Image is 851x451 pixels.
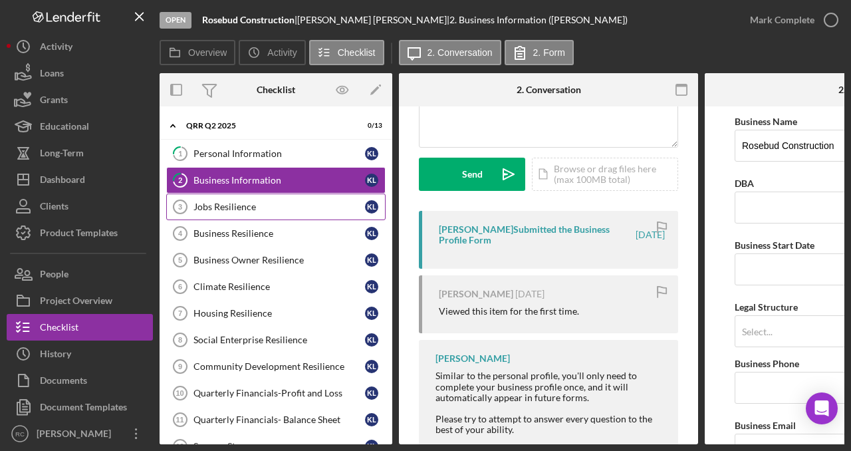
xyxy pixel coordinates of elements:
[735,239,814,251] label: Business Start Date
[7,33,153,60] button: Activity
[297,15,449,25] div: [PERSON_NAME] [PERSON_NAME] |
[435,353,510,364] div: [PERSON_NAME]
[7,140,153,166] button: Long-Term
[742,327,773,337] div: Select...
[7,166,153,193] button: Dashboard
[365,227,378,240] div: K L
[178,229,183,237] tspan: 4
[40,261,68,291] div: People
[735,358,799,369] label: Business Phone
[40,193,68,223] div: Clients
[40,113,89,143] div: Educational
[166,273,386,300] a: 6Climate ResilienceKL
[178,176,182,184] tspan: 2
[40,86,68,116] div: Grants
[176,389,183,397] tspan: 10
[160,40,235,65] button: Overview
[166,327,386,353] a: 8Social Enterprise ResilienceKL
[7,287,153,314] button: Project Overview
[462,158,483,191] div: Send
[178,256,182,264] tspan: 5
[517,84,581,95] div: 2. Conversation
[365,280,378,293] div: K L
[735,420,796,431] label: Business Email
[188,47,227,58] label: Overview
[166,300,386,327] a: 7Housing ResilienceKL
[193,388,365,398] div: Quarterly Financials-Profit and Loss
[7,394,153,420] a: Document Templates
[178,283,182,291] tspan: 6
[533,47,565,58] label: 2. Form
[439,224,634,245] div: [PERSON_NAME] Submitted the Business Profile Form
[309,40,384,65] button: Checklist
[7,193,153,220] button: Clients
[737,7,844,33] button: Mark Complete
[193,308,365,319] div: Housing Resilience
[40,394,127,424] div: Document Templates
[365,333,378,347] div: K L
[166,220,386,247] a: 4Business ResilienceKL
[193,414,365,425] div: Quarterly Financials- Balance Sheet
[40,166,85,196] div: Dashboard
[166,353,386,380] a: 9Community Development ResilienceKL
[7,420,153,447] button: RC[PERSON_NAME]
[358,122,382,130] div: 0 / 13
[257,84,295,95] div: Checklist
[7,367,153,394] button: Documents
[193,255,365,265] div: Business Owner Resilience
[267,47,297,58] label: Activity
[365,200,378,214] div: K L
[166,167,386,194] a: 2Business InformationKL
[7,341,153,367] button: History
[202,15,297,25] div: |
[178,203,182,211] tspan: 3
[193,281,365,292] div: Climate Resilience
[186,122,349,130] div: QRR Q2 2025
[735,116,797,127] label: Business Name
[40,367,87,397] div: Documents
[178,363,182,371] tspan: 9
[166,380,386,406] a: 10Quarterly Financials-Profit and LossKL
[7,314,153,341] button: Checklist
[176,442,183,450] tspan: 12
[636,229,665,240] time: 2025-09-08 20:34
[365,147,378,160] div: K L
[7,113,153,140] a: Educational
[439,306,579,317] div: Viewed this item for the first time.
[193,148,365,159] div: Personal Information
[365,307,378,320] div: K L
[193,202,365,212] div: Jobs Resilience
[166,247,386,273] a: 5Business Owner ResilienceKL
[338,47,376,58] label: Checklist
[193,335,365,345] div: Social Enterprise Resilience
[166,140,386,167] a: 1Personal InformationKL
[7,86,153,113] button: Grants
[7,60,153,86] button: Loans
[193,175,365,186] div: Business Information
[449,15,628,25] div: 2. Business Information ([PERSON_NAME])
[7,220,153,246] button: Product Templates
[750,7,814,33] div: Mark Complete
[365,413,378,426] div: K L
[365,174,378,187] div: K L
[40,33,72,63] div: Activity
[202,14,295,25] b: Rosebud Construction
[40,341,71,371] div: History
[40,314,78,344] div: Checklist
[365,386,378,400] div: K L
[193,361,365,372] div: Community Development Resilience
[160,12,191,29] div: Open
[193,228,365,239] div: Business Resilience
[505,40,574,65] button: 2. Form
[176,416,183,424] tspan: 11
[7,261,153,287] a: People
[806,392,838,424] div: Open Intercom Messenger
